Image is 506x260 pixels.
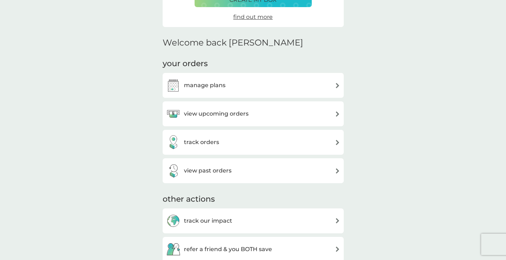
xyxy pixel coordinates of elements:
img: arrow right [335,111,340,117]
img: arrow right [335,218,340,223]
h3: view past orders [184,166,232,175]
a: find out more [233,12,273,22]
h3: manage plans [184,81,225,90]
h3: track orders [184,138,219,147]
h2: Welcome back [PERSON_NAME] [163,38,303,48]
h3: track our impact [184,216,232,225]
span: find out more [233,14,273,20]
img: arrow right [335,83,340,88]
h3: other actions [163,194,215,205]
h3: refer a friend & you BOTH save [184,245,272,254]
img: arrow right [335,168,340,174]
h3: your orders [163,58,208,69]
h3: view upcoming orders [184,109,249,118]
img: arrow right [335,140,340,145]
img: arrow right [335,246,340,252]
